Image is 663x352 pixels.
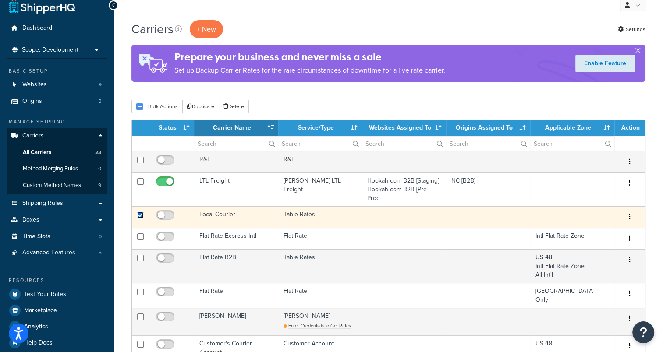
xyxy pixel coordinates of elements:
li: Carriers [7,128,107,194]
a: Boxes [7,212,107,228]
td: [PERSON_NAME] [194,308,278,335]
a: Marketplace [7,303,107,318]
span: 9 [99,81,102,88]
img: ad-rules-rateshop-fe6ec290ccb7230408bd80ed9643f0289d75e0ffd9eb532fc0e269fcd187b520.png [131,45,174,82]
span: 9 [98,182,101,189]
td: [PERSON_NAME] [278,308,362,335]
td: Table Rates [278,206,362,228]
td: Flat Rate [278,283,362,308]
td: NC [B2B] [446,172,530,206]
span: 0 [98,165,101,172]
td: R&L [194,151,278,172]
li: Advanced Features [7,245,107,261]
span: Marketplace [24,307,57,314]
th: Applicable Zone: activate to sort column ascending [530,120,614,136]
span: 5 [99,249,102,257]
span: Method Merging Rules [23,165,78,172]
a: Enable Feature [575,55,635,72]
li: All Carriers [7,144,107,161]
span: Analytics [24,323,48,331]
th: Carrier Name: activate to sort column ascending [194,120,278,136]
span: Time Slots [22,233,50,240]
span: 0 [99,233,102,240]
a: All Carriers 23 [7,144,107,161]
td: US 48 Intl Flat Rate Zone All Int'l [530,249,614,283]
th: Action [614,120,645,136]
span: Carriers [22,132,44,140]
input: Search [278,136,362,151]
td: [GEOGRAPHIC_DATA] Only [530,283,614,308]
p: Set up Backup Carrier Rates for the rare circumstances of downtime for a live rate carrier. [174,64,445,77]
input: Search [530,136,614,151]
span: Dashboard [22,25,52,32]
span: 23 [95,149,101,156]
input: Search [362,136,446,151]
div: Basic Setup [7,67,107,75]
td: Intl Flat Rate Zone [530,228,614,249]
a: Help Docs [7,335,107,351]
span: 3 [99,98,102,105]
td: R&L [278,151,362,172]
td: [PERSON_NAME] LTL Freight [278,172,362,206]
button: Duplicate [182,100,219,113]
a: Settings [618,23,645,35]
td: Hookah-com B2B [Staging] Hookah-com B2B [Pre-Prod] [362,172,446,206]
input: Search [446,136,530,151]
div: Resources [7,277,107,284]
div: Manage Shipping [7,118,107,126]
td: Local Courier [194,206,278,228]
td: Table Rates [278,249,362,283]
span: Shipping Rules [22,200,63,207]
button: Bulk Actions [131,100,183,113]
a: Origins 3 [7,93,107,109]
td: Flat Rate B2B [194,249,278,283]
a: Analytics [7,319,107,334]
button: Open Resource Center [632,321,654,343]
span: Test Your Rates [24,291,66,298]
span: Scope: Development [22,46,78,54]
a: Method Merging Rules 0 [7,161,107,177]
li: Origins [7,93,107,109]
th: Websites Assigned To: activate to sort column ascending [362,120,446,136]
a: Enter Credentials to Get Rates [284,322,351,329]
a: Advanced Features 5 [7,245,107,261]
th: Service/Type: activate to sort column ascending [278,120,362,136]
h1: Carriers [131,21,174,38]
a: Carriers [7,128,107,144]
a: Test Your Rates [7,286,107,302]
li: Websites [7,77,107,93]
td: LTL Freight [194,172,278,206]
h4: Prepare your business and never miss a sale [174,50,445,64]
td: Flat Rate [278,228,362,249]
span: Help Docs [24,339,53,347]
a: Dashboard [7,20,107,36]
a: Websites 9 [7,77,107,93]
input: Search [194,136,278,151]
span: Websites [22,81,47,88]
th: Origins Assigned To: activate to sort column ascending [446,120,530,136]
th: Status: activate to sort column ascending [149,120,194,136]
button: Delete [219,100,249,113]
td: Flat Rate [194,283,278,308]
a: Time Slots 0 [7,229,107,245]
a: Custom Method Names 9 [7,177,107,194]
span: Origins [22,98,42,105]
li: Method Merging Rules [7,161,107,177]
a: Shipping Rules [7,195,107,211]
td: Flat Rate Express Intl [194,228,278,249]
li: Time Slots [7,229,107,245]
span: Boxes [22,216,39,224]
button: + New [190,20,223,38]
span: Enter Credentials to Get Rates [288,322,351,329]
li: Custom Method Names [7,177,107,194]
span: All Carriers [23,149,51,156]
span: Custom Method Names [23,182,81,189]
span: Advanced Features [22,249,75,257]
